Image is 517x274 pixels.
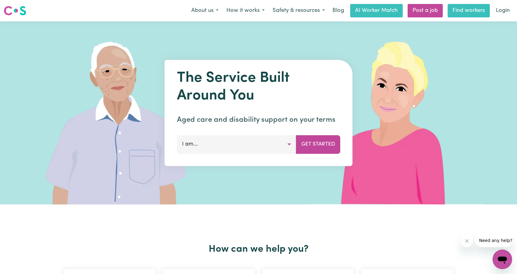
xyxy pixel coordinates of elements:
a: AI Worker Match [350,4,403,17]
iframe: Message from company [475,234,512,247]
a: Blog [329,4,348,17]
p: Aged care and disability support on your terms [177,114,340,125]
a: Login [492,4,513,17]
iframe: Button to launch messaging window [493,250,512,269]
img: Careseekers logo [4,5,26,16]
button: How it works [222,4,269,17]
span: Need any help? [4,4,37,9]
a: Find workers [448,4,490,17]
button: Safety & resources [269,4,329,17]
a: Careseekers logo [4,4,26,18]
button: Get Started [296,135,340,153]
h1: The Service Built Around You [177,70,340,105]
a: Post a job [408,4,443,17]
button: I am... [177,135,296,153]
iframe: Close message [461,235,473,247]
h2: How can we help you? [61,243,457,255]
button: About us [187,4,222,17]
